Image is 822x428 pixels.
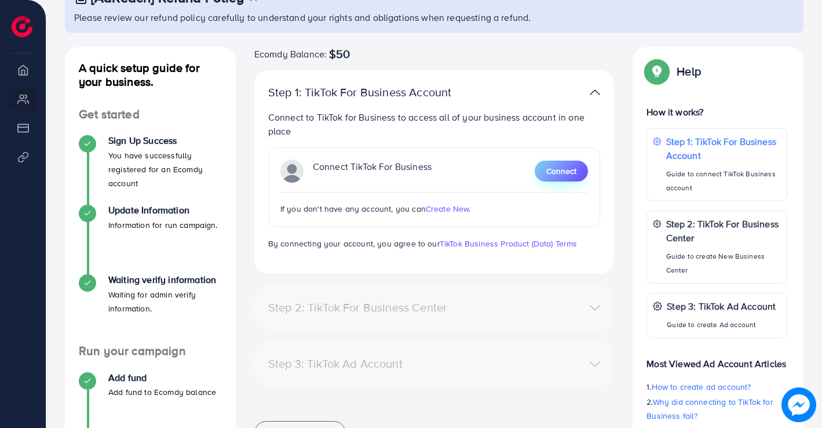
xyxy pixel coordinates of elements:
[65,61,236,89] h4: A quick setup guide for your business.
[781,387,816,422] img: image
[667,318,776,332] p: Guide to create Ad account
[108,385,216,399] p: Add fund to Ecomdy balance
[74,10,797,24] p: Please review our refund policy carefully to understand your rights and obligations when requesti...
[313,159,432,183] p: Connect TikTok For Business
[65,205,236,274] li: Update Information
[666,249,781,277] p: Guide to create New Business Center
[666,135,781,162] p: Step 1: TikTok For Business Account
[667,299,776,313] p: Step 3: TikTok Ad Account
[268,237,601,251] p: By connecting your account, you agree to our
[535,161,588,182] button: Connect
[65,135,236,205] li: Sign Up Success
[268,110,601,138] p: Connect to TikTok for Business to access all of your business account in one place
[108,372,216,383] h4: Add fund
[65,274,236,344] li: Waiting verify information
[426,203,471,215] span: Create New.
[646,105,787,119] p: How it works?
[646,61,667,82] img: Popup guide
[646,395,787,423] p: 2.
[646,380,787,394] p: 1.
[108,288,222,315] p: Waiting for admin verify information.
[440,238,578,249] a: TikTok Business Product (Data) Terms
[666,217,781,245] p: Step 2: TikTok For Business Center
[652,381,751,393] span: How to create ad account?
[646,396,773,422] span: Why did connecting to TikTok for Business fail?
[12,16,32,37] img: logo
[677,64,701,78] p: Help
[280,159,304,183] img: TikTok partner
[65,344,236,358] h4: Run your campaign
[666,167,781,195] p: Guide to connect TikTok Business account
[108,205,218,216] h4: Update Information
[590,84,600,101] img: TikTok partner
[546,165,576,177] span: Connect
[646,347,787,371] p: Most Viewed Ad Account Articles
[254,47,327,61] span: Ecomdy Balance:
[108,218,218,232] p: Information for run campaign.
[65,107,236,122] h4: Get started
[108,274,222,285] h4: Waiting verify information
[108,148,222,190] p: You have successfully registered for an Ecomdy account
[280,203,426,215] span: If you don't have any account, you can
[108,135,222,146] h4: Sign Up Success
[329,47,350,61] span: $50
[268,85,484,99] p: Step 1: TikTok For Business Account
